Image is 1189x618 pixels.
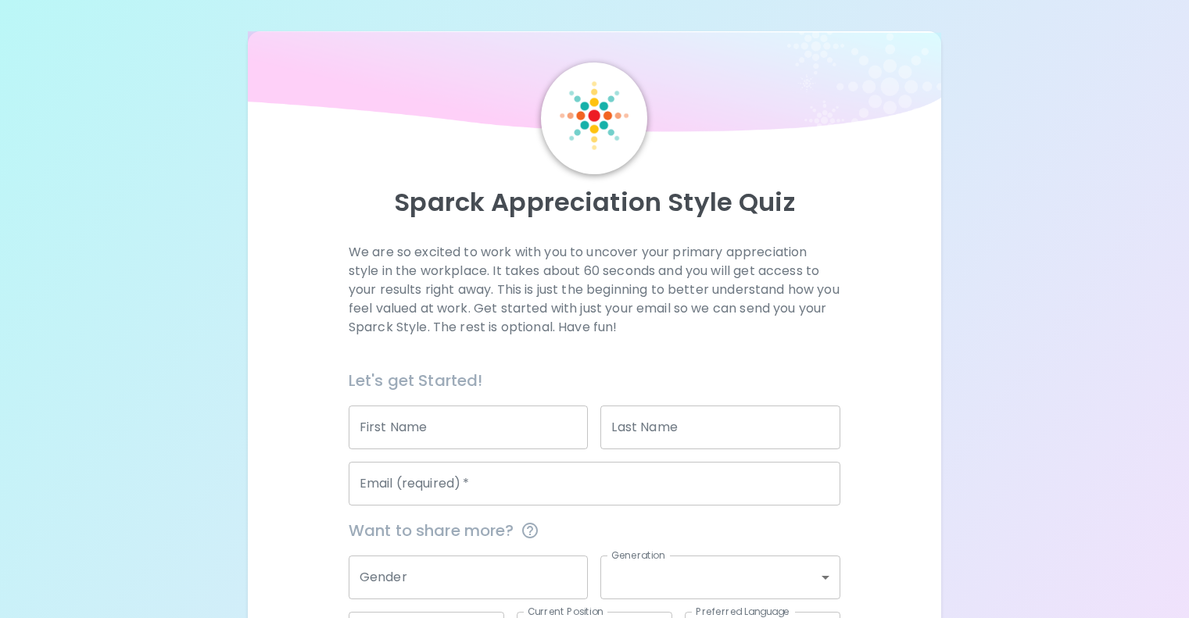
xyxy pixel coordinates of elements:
label: Preferred Language [696,605,790,618]
span: Want to share more? [349,518,840,543]
p: We are so excited to work with you to uncover your primary appreciation style in the workplace. I... [349,243,840,337]
svg: This information is completely confidential and only used for aggregated appreciation studies at ... [521,521,539,540]
h6: Let's get Started! [349,368,840,393]
label: Generation [611,548,665,562]
p: Sparck Appreciation Style Quiz [267,187,922,218]
img: Sparck Logo [560,81,629,150]
label: Current Position [528,605,603,618]
img: wave [248,31,941,141]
